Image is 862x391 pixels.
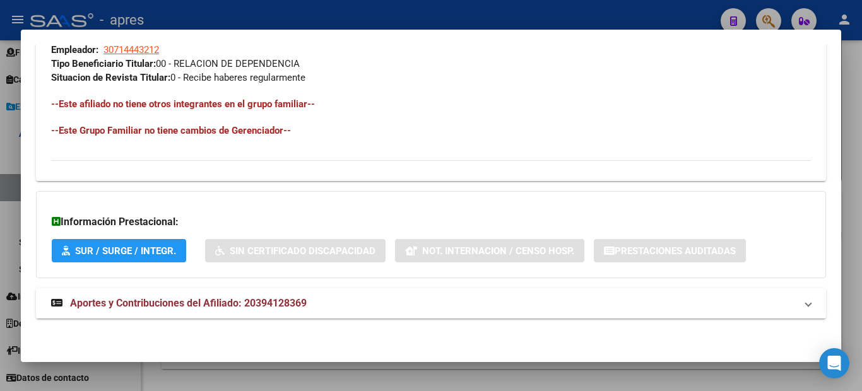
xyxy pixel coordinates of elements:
[51,97,811,111] h4: --Este afiliado no tiene otros integrantes en el grupo familiar--
[75,245,176,257] span: SUR / SURGE / INTEGR.
[819,348,849,378] div: Open Intercom Messenger
[52,214,810,230] h3: Información Prestacional:
[230,245,375,257] span: Sin Certificado Discapacidad
[205,239,386,262] button: Sin Certificado Discapacidad
[36,288,826,318] mat-expansion-panel-header: Aportes y Contribuciones del Afiliado: 20394128369
[594,239,746,262] button: Prestaciones Auditadas
[51,58,300,69] span: 00 - RELACION DE DEPENDENCIA
[51,44,98,55] strong: Empleador:
[51,58,156,69] strong: Tipo Beneficiario Titular:
[51,72,305,83] span: 0 - Recibe haberes regularmente
[395,239,584,262] button: Not. Internacion / Censo Hosp.
[103,44,159,55] span: 30714443212
[615,245,736,257] span: Prestaciones Auditadas
[70,297,307,309] span: Aportes y Contribuciones del Afiliado: 20394128369
[52,239,186,262] button: SUR / SURGE / INTEGR.
[422,245,574,257] span: Not. Internacion / Censo Hosp.
[51,124,811,137] h4: --Este Grupo Familiar no tiene cambios de Gerenciador--
[51,72,170,83] strong: Situacion de Revista Titular:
